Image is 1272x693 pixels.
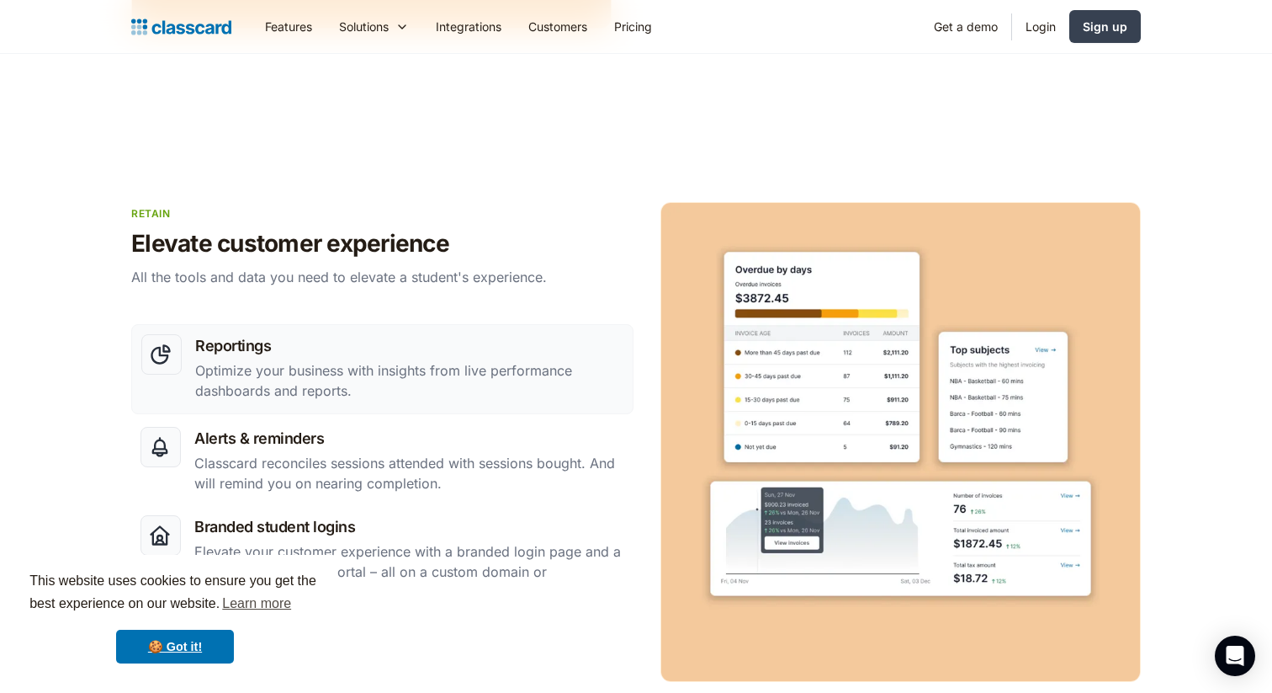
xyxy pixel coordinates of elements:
[920,8,1011,45] a: Get a demo
[252,8,326,45] a: Features
[131,15,231,39] a: home
[220,591,294,616] a: learn more about cookies
[116,630,234,664] a: dismiss cookie message
[601,8,665,45] a: Pricing
[326,8,422,45] div: Solutions
[131,205,628,221] p: retain
[1083,18,1127,35] div: Sign up
[195,360,623,401] p: Optimize your business with insights from live performance dashboards and reports.
[29,571,321,616] span: This website uses cookies to ensure you get the best experience on our website.
[1069,10,1141,43] a: Sign up
[194,427,624,450] h3: Alerts & reminders
[660,202,1141,683] img: Reports Dashboard Elements
[13,555,337,680] div: cookieconsent
[194,541,624,602] p: Elevate your customer experience with a branded login page and a user-friendly student portal – a...
[194,515,624,538] h3: Branded student logins
[194,453,624,493] p: Classcard reconciles sessions attended with sessions bought. And will remind you on nearing compl...
[339,18,389,35] div: Solutions
[195,334,623,357] h3: Reportings
[422,8,515,45] a: Integrations
[1215,636,1255,676] div: Open Intercom Messenger
[1012,8,1069,45] a: Login
[515,8,601,45] a: Customers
